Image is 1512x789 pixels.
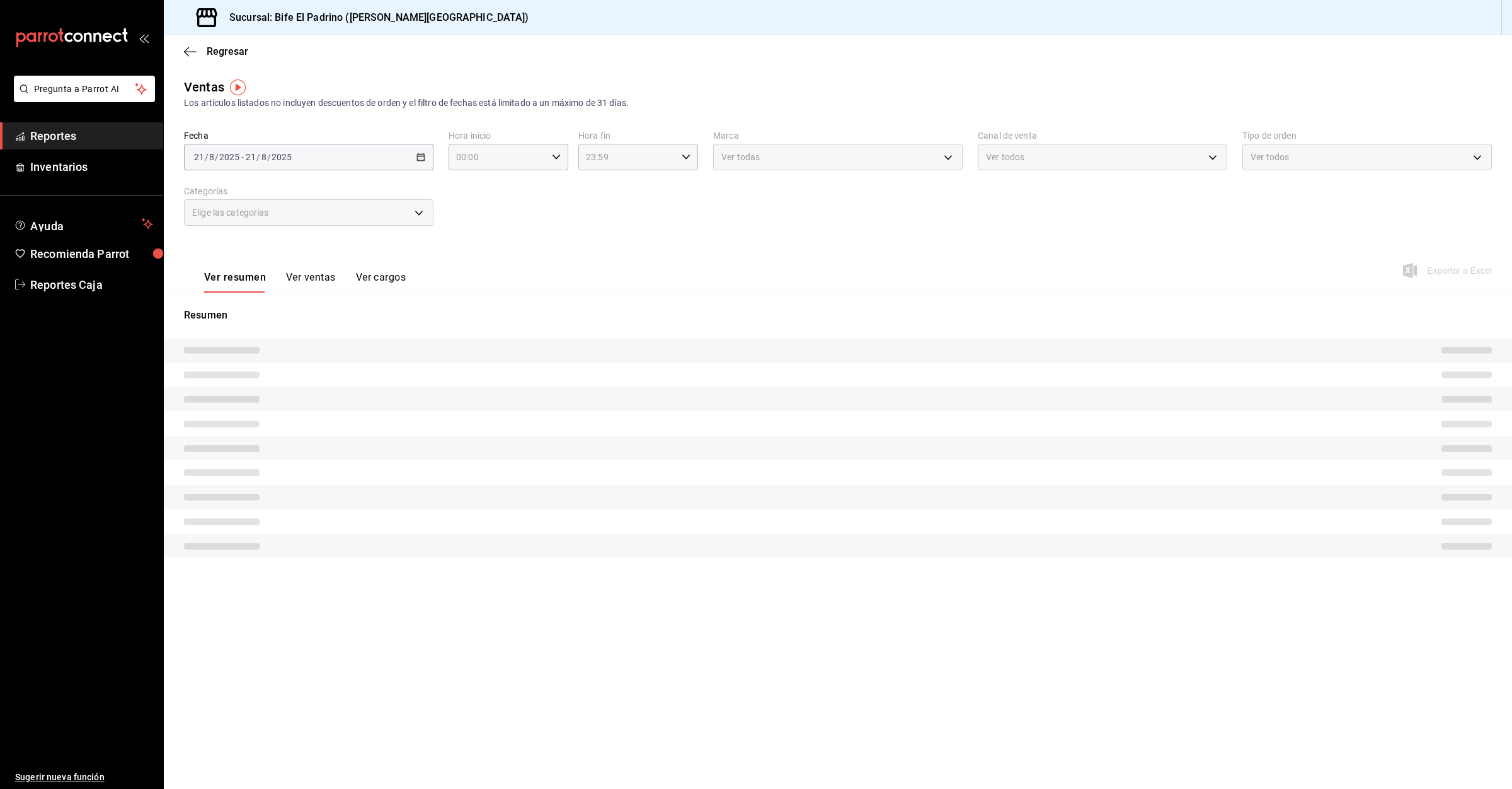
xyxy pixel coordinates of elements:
span: / [267,152,271,162]
label: Canal de venta [978,131,1227,140]
div: Los artículos listados no incluyen descuentos de orden y el filtro de fechas está limitado a un m... [184,96,1492,110]
span: Recomienda Parrot [30,245,153,262]
span: / [205,152,209,162]
span: Ayuda [30,216,137,231]
span: / [256,152,260,162]
span: Reportes [30,127,153,144]
p: Resumen [184,308,1492,323]
span: Pregunta a Parrot AI [34,83,135,96]
label: Marca [713,131,963,140]
button: open_drawer_menu [139,33,149,43]
span: Ver todos [1251,151,1289,163]
button: Ver resumen [204,271,266,293]
span: Ver todos [986,151,1024,163]
input: -- [193,152,205,162]
span: Inventarios [30,158,153,175]
input: -- [245,152,256,162]
span: Reportes Caja [30,276,153,293]
span: - [241,152,244,162]
span: Sugerir nueva función [15,771,153,784]
button: Ver cargos [356,271,406,293]
span: / [215,152,219,162]
span: Ver todas [721,151,760,163]
button: Pregunta a Parrot AI [14,76,155,102]
label: Hora inicio [449,131,568,140]
label: Hora fin [578,131,698,140]
input: ---- [271,152,292,162]
span: Elige las categorías [192,206,269,219]
button: Ver ventas [286,271,336,293]
input: -- [209,152,215,162]
label: Fecha [184,131,433,140]
input: -- [261,152,267,162]
img: Tooltip marker [230,79,246,95]
label: Categorías [184,187,433,196]
input: ---- [219,152,240,162]
div: navigation tabs [204,271,406,293]
h3: Sucursal: Bife El Padrino ([PERSON_NAME][GEOGRAPHIC_DATA]) [219,10,529,25]
span: Regresar [207,45,248,57]
label: Tipo de orden [1242,131,1492,140]
button: Regresar [184,45,248,57]
a: Pregunta a Parrot AI [9,91,155,105]
div: Ventas [184,78,224,96]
